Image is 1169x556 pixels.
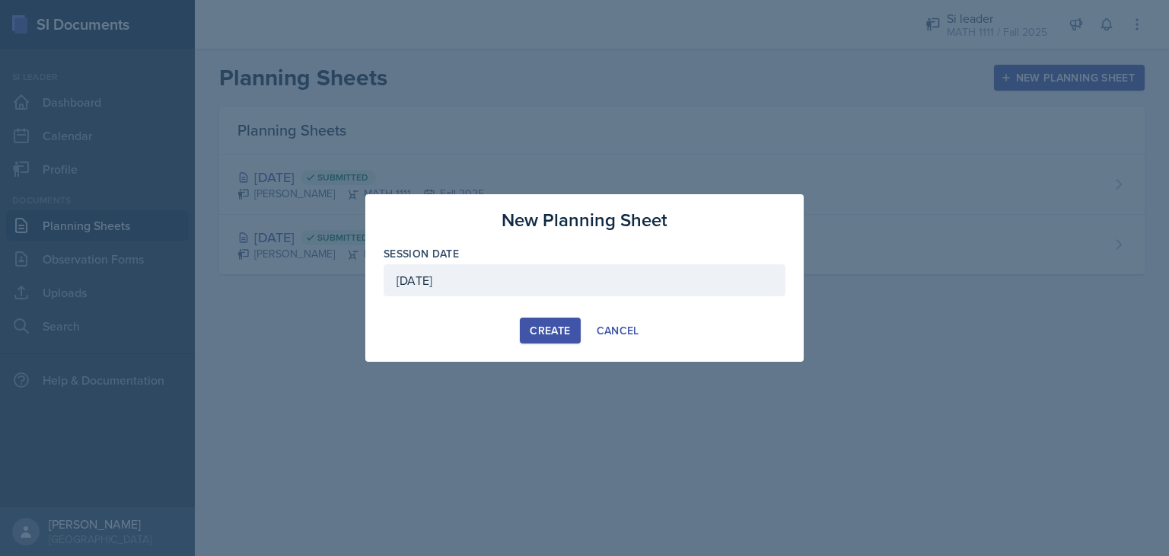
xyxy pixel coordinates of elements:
[384,246,459,261] label: Session Date
[587,318,649,344] button: Cancel
[520,318,580,344] button: Create
[597,324,639,337] div: Cancel
[530,324,570,337] div: Create
[502,206,667,234] h3: New Planning Sheet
